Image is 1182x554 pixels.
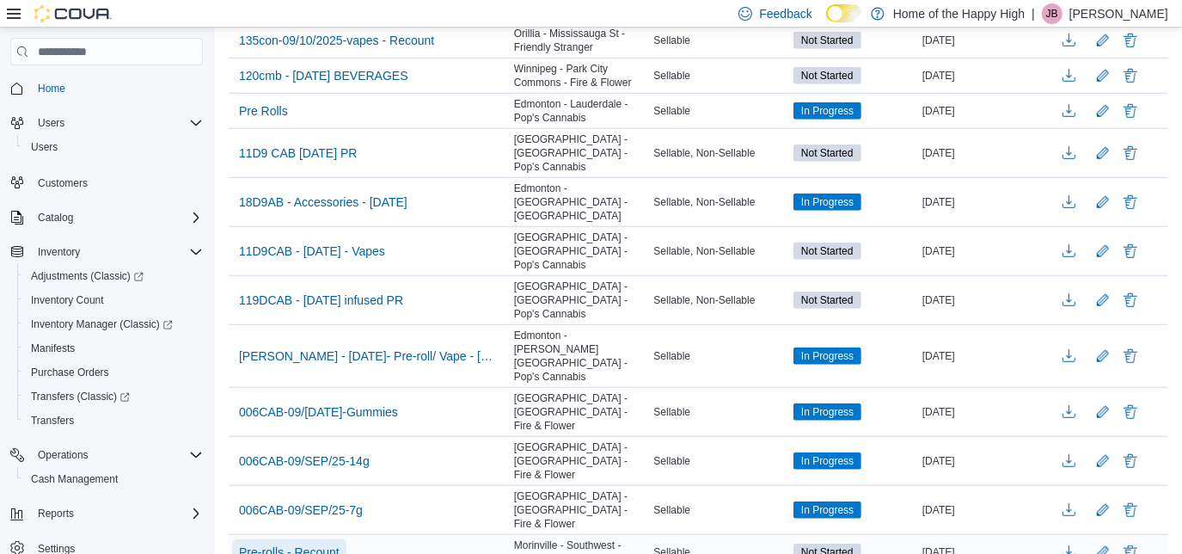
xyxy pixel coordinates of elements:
[232,140,364,166] button: 11D9 CAB [DATE] PR
[31,445,203,465] span: Operations
[514,489,647,531] span: [GEOGRAPHIC_DATA] - [GEOGRAPHIC_DATA] - Fire & Flower
[650,30,790,51] div: Sellable
[17,385,210,409] a: Transfers (Classic)
[232,399,405,425] button: 006CAB-09/[DATE]-Gummies
[793,502,861,519] span: In Progress
[1042,3,1063,24] div: Jessica Bishop
[801,502,854,518] span: In Progress
[801,33,854,48] span: Not Started
[801,453,854,469] span: In Progress
[801,103,854,119] span: In Progress
[801,145,854,161] span: Not Started
[3,502,210,526] button: Reports
[801,68,854,83] span: Not Started
[24,362,203,383] span: Purchase Orders
[38,82,65,95] span: Home
[826,22,827,23] span: Dark Mode
[232,448,377,474] button: 006CAB-09/SEP/25-14g
[801,348,854,364] span: In Progress
[17,467,210,491] button: Cash Management
[38,116,64,130] span: Users
[3,76,210,101] button: Home
[3,111,210,135] button: Users
[1093,63,1113,89] button: Edit count details
[801,243,854,259] span: Not Started
[514,97,647,125] span: Edmonton - Lauderdale - Pop's Cannabis
[24,386,203,407] span: Transfers (Classic)
[793,403,861,421] span: In Progress
[232,63,415,89] button: 120cmb - [DATE] BEVERAGES
[1093,287,1113,313] button: Edit count details
[1120,402,1141,422] button: Delete
[1093,189,1113,215] button: Edit count details
[31,77,203,99] span: Home
[24,469,203,489] span: Cash Management
[31,242,203,262] span: Inventory
[232,28,441,53] button: 135con-09/10/2025-vapes - Recount
[759,5,811,22] span: Feedback
[650,451,790,471] div: Sellable
[232,98,295,124] button: Pre Rolls
[24,137,203,157] span: Users
[893,3,1025,24] p: Home of the Happy High
[1120,30,1141,51] button: Delete
[239,243,385,260] span: 11D9CAB - [DATE] - Vapes
[919,192,1048,212] div: [DATE]
[232,287,410,313] button: 119DCAB - [DATE] infused PR
[31,366,109,379] span: Purchase Orders
[17,264,210,288] a: Adjustments (Classic)
[793,67,861,84] span: Not Started
[793,32,861,49] span: Not Started
[514,27,647,54] span: Orillia - Mississauga St - Friendly Stranger
[919,241,1048,262] div: [DATE]
[793,145,861,162] span: Not Started
[24,362,116,383] a: Purchase Orders
[31,78,72,99] a: Home
[1120,500,1141,520] button: Delete
[919,30,1048,51] div: [DATE]
[31,173,95,194] a: Customers
[17,336,210,360] button: Manifests
[793,243,861,260] span: Not Started
[38,507,74,520] span: Reports
[3,240,210,264] button: Inventory
[650,192,790,212] div: Sellable, Non-Sellable
[514,329,647,384] span: Edmonton - [PERSON_NAME][GEOGRAPHIC_DATA] - Pop's Cannabis
[1120,65,1141,86] button: Delete
[24,290,203,311] span: Inventory Count
[232,497,370,523] button: 006CAB-09/SEP/25-7g
[3,169,210,194] button: Customers
[919,346,1048,366] div: [DATE]
[1120,346,1141,366] button: Delete
[239,194,407,211] span: 18D9AB - Accessories - [DATE]
[919,451,1048,471] div: [DATE]
[232,238,392,264] button: 11D9CAB - [DATE] - Vapes
[24,314,203,335] span: Inventory Manager (Classic)
[31,293,104,307] span: Inventory Count
[919,65,1048,86] div: [DATE]
[919,290,1048,311] div: [DATE]
[826,4,862,22] input: Dark Mode
[38,448,89,462] span: Operations
[1069,3,1168,24] p: [PERSON_NAME]
[239,102,288,120] span: Pre Rolls
[17,135,210,159] button: Users
[31,207,203,228] span: Catalog
[3,206,210,230] button: Catalog
[650,290,790,311] div: Sellable, Non-Sellable
[801,194,854,210] span: In Progress
[239,452,370,470] span: 006CAB-09/SEP/25-14g
[1120,451,1141,471] button: Delete
[514,440,647,482] span: [GEOGRAPHIC_DATA] - [GEOGRAPHIC_DATA] - Fire & Flower
[514,280,647,321] span: [GEOGRAPHIC_DATA] - [GEOGRAPHIC_DATA] - Pop's Cannabis
[24,266,203,286] span: Adjustments (Classic)
[1120,241,1141,262] button: Delete
[919,402,1048,422] div: [DATE]
[1120,192,1141,212] button: Delete
[31,317,173,331] span: Inventory Manager (Classic)
[17,409,210,433] button: Transfers
[24,314,180,335] a: Inventory Manager (Classic)
[1120,101,1141,121] button: Delete
[1093,238,1113,264] button: Edit count details
[31,140,58,154] span: Users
